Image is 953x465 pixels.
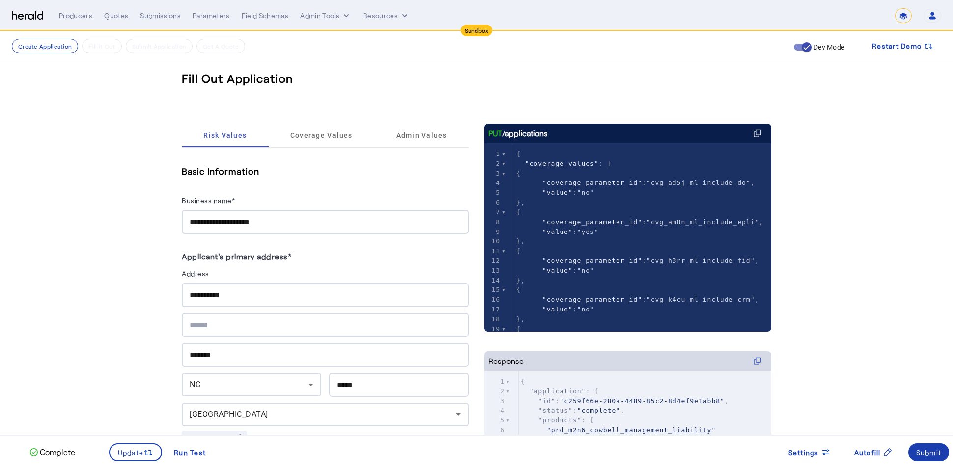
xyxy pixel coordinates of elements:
[484,178,502,188] div: 4
[530,387,586,395] span: "application"
[516,189,594,196] span: :
[525,160,599,167] span: "coverage_values"
[542,296,642,303] span: "coverage_parameter_id"
[516,208,521,216] span: {
[182,269,209,278] label: Address
[484,377,506,387] div: 1
[59,11,92,21] div: Producers
[812,42,844,52] label: Dev Mode
[174,447,206,458] div: Run Test
[577,306,594,313] span: "no"
[547,426,716,434] span: "prd_m2n6_cowbell_management_liability"
[542,267,573,274] span: "value"
[12,39,78,53] button: Create Application
[484,198,502,207] div: 6
[516,247,521,255] span: {
[516,296,759,303] span: : ,
[864,37,941,55] button: Restart Demo
[781,443,839,461] button: Settings
[516,199,525,206] span: },
[109,443,163,461] button: Update
[577,267,594,274] span: "no"
[82,39,121,53] button: Fill it Out
[484,415,506,425] div: 5
[488,355,524,367] div: Response
[193,11,230,21] div: Parameters
[521,397,729,405] span: : ,
[516,218,763,226] span: : ,
[521,416,594,424] span: : [
[516,315,525,323] span: },
[484,276,502,285] div: 14
[484,285,502,295] div: 15
[196,39,245,53] button: Get A Quote
[516,286,521,293] span: {
[542,218,642,226] span: "coverage_parameter_id"
[646,296,755,303] span: "cvg_k4cu_ml_include_crm"
[484,295,502,305] div: 16
[646,257,755,264] span: "cvg_h3rr_ml_include_fid"
[577,189,594,196] span: "no"
[242,11,289,21] div: Field Schemas
[542,189,573,196] span: "value"
[182,164,469,179] h5: Basic Information
[516,170,521,177] span: {
[516,228,599,235] span: :
[126,39,193,53] button: Submit Application
[908,443,950,461] button: Submit
[484,396,506,406] div: 3
[516,325,521,333] span: {
[290,132,353,139] span: Coverage Values
[872,40,922,52] span: Restart Demo
[538,416,581,424] span: "products"
[484,159,502,169] div: 2
[461,25,493,36] div: Sandbox
[182,431,247,442] div: Affects Conditions
[542,179,642,186] span: "coverage_parameter_id"
[646,218,759,226] span: "cvg_am8n_ml_include_epli"
[203,132,247,139] span: Risk Values
[538,397,555,405] span: "id"
[516,277,525,284] span: },
[516,160,612,167] span: : [
[577,228,599,235] span: "yes"
[182,252,291,261] label: Applicant's primary address*
[516,237,525,245] span: },
[484,305,502,314] div: 17
[484,236,502,246] div: 10
[542,228,573,235] span: "value"
[118,447,144,458] span: Update
[577,407,620,414] span: "complete"
[542,257,642,264] span: "coverage_parameter_id"
[484,387,506,396] div: 2
[484,314,502,324] div: 18
[846,443,900,461] button: Autofill
[190,410,268,419] span: [GEOGRAPHIC_DATA]
[300,11,351,21] button: internal dropdown menu
[484,188,502,198] div: 5
[854,447,881,458] span: Autofill
[516,306,594,313] span: :
[396,132,447,139] span: Admin Values
[166,443,214,461] button: Run Test
[182,71,293,86] h3: Fill Out Application
[516,179,755,186] span: : ,
[484,324,502,334] div: 19
[484,149,502,159] div: 1
[516,150,521,157] span: {
[521,407,625,414] span: : ,
[538,407,573,414] span: "status"
[484,256,502,266] div: 12
[484,246,502,256] div: 11
[182,196,235,205] label: Business name*
[788,447,819,458] span: Settings
[484,169,502,179] div: 3
[484,227,502,237] div: 9
[484,207,502,217] div: 7
[484,425,506,435] div: 6
[516,257,759,264] span: : ,
[521,378,525,385] span: {
[484,217,502,227] div: 8
[488,128,548,139] div: /applications
[190,380,200,389] span: NC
